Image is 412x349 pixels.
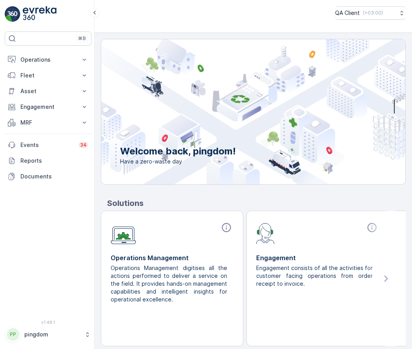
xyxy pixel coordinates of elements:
[111,264,227,303] p: Operations Management digitises all the actions performed to deliver a service on the field. It p...
[7,328,19,341] div: PP
[5,320,91,325] span: v 1.48.1
[5,99,91,115] button: Engagement
[20,119,76,127] p: MRF
[20,157,88,165] p: Reports
[20,56,76,64] p: Operations
[20,173,88,180] p: Documents
[256,264,373,288] p: Engagement consists of all the activities for customer facing operations from order receipt to in...
[5,115,91,130] button: MRF
[20,72,76,79] p: Fleet
[5,137,91,153] a: Events34
[256,222,275,244] img: module-icon
[78,35,86,42] p: ⌘B
[120,158,236,165] span: Have a zero-waste day
[20,141,74,149] p: Events
[5,153,91,169] a: Reports
[120,145,236,158] p: Welcome back, pingdom!
[23,6,57,22] img: logo_light-DOdMpM7g.png
[335,9,360,17] p: QA Client
[111,222,136,244] img: module-icon
[5,169,91,184] a: Documents
[335,6,406,20] button: QA Client(+03:00)
[111,253,233,263] p: Operations Management
[107,197,406,209] p: Solutions
[80,142,87,148] p: 34
[5,68,91,83] button: Fleet
[363,10,383,16] p: ( +03:00 )
[5,6,20,22] img: logo
[5,326,91,343] button: PPpingdom
[24,331,80,338] p: pingdom
[20,87,76,95] p: Asset
[5,52,91,68] button: Operations
[5,83,91,99] button: Asset
[256,253,379,263] p: Engagement
[20,103,76,111] p: Engagement
[66,39,405,184] img: city illustration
